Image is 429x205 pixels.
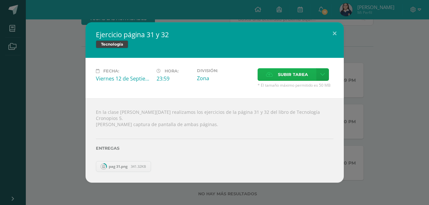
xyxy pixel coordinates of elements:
[106,164,131,169] span: pag 31.png
[197,75,252,82] div: Zona
[165,69,179,73] span: Hora:
[197,68,252,73] label: División:
[96,30,333,39] h2: Ejercicio página 31 y 32
[96,161,151,172] a: pag 31.png
[96,75,151,82] div: Viernes 12 de Septiembre
[86,98,344,182] div: En la clase [PERSON_NAME][DATE] realizamos los ejercicios de la página 31 y 32 del libro de Tecno...
[96,146,333,151] label: Entregas
[103,69,119,73] span: Fecha:
[157,75,192,82] div: 23:59
[96,40,128,48] span: Tecnología
[258,82,333,88] span: * El tamaño máximo permitido es 50 MB
[278,69,308,81] span: Subir tarea
[131,164,146,169] span: 341.32KB
[325,22,344,44] button: Close (Esc)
